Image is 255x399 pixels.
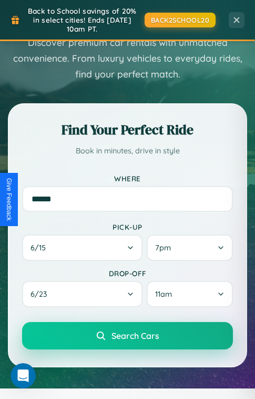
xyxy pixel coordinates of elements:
h2: Find Your Perfect Ride [22,120,233,139]
div: Give Feedback [5,178,13,221]
p: Discover premium car rentals with unmatched convenience. From luxury vehicles to everyday rides, ... [8,35,247,82]
span: 7pm [155,243,171,252]
p: Book in minutes, drive in style [22,144,233,158]
span: Back to School savings of 20% in select cities! Ends [DATE] 10am PT. [25,6,139,33]
button: Search Cars [22,322,233,349]
span: 6 / 23 [30,289,53,299]
button: 6/15 [22,235,142,261]
label: Pick-up [22,222,233,231]
iframe: Intercom live chat [11,363,36,388]
button: 11am [147,281,233,307]
label: Where [22,174,233,183]
button: BACK2SCHOOL20 [145,13,216,27]
label: Drop-off [22,269,233,278]
button: 6/23 [22,281,142,307]
span: 6 / 15 [30,243,51,252]
button: 7pm [147,235,233,261]
span: 11am [155,289,172,299]
span: Search Cars [111,330,159,341]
